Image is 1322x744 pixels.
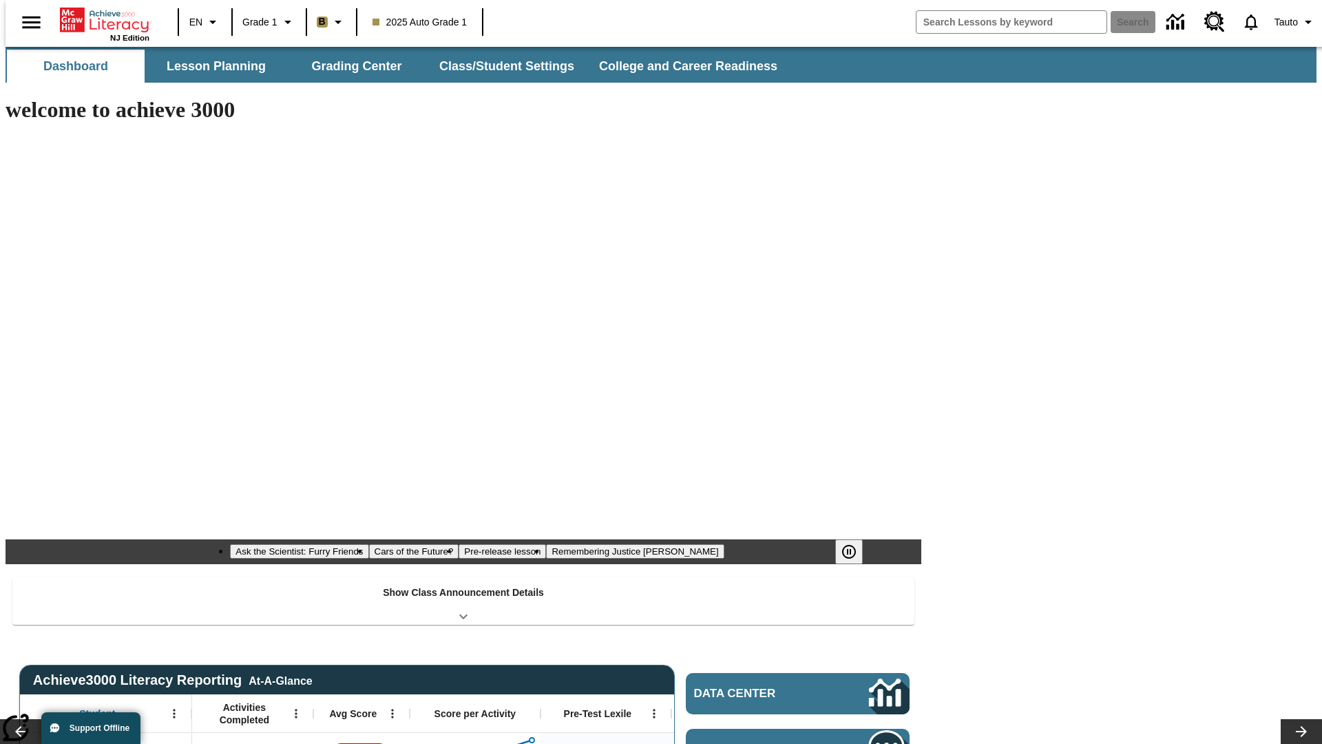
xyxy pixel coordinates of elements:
span: B [319,13,326,30]
span: Student [79,707,115,720]
span: Support Offline [70,723,129,733]
span: Data Center [694,687,823,701]
span: Activities Completed [199,701,290,726]
button: Boost Class color is light brown. Change class color [311,10,352,34]
button: Open Menu [286,703,306,724]
button: Open Menu [382,703,403,724]
a: Notifications [1233,4,1269,40]
a: Resource Center, Will open in new tab [1196,3,1233,41]
button: Lesson Planning [147,50,285,83]
button: Grade: Grade 1, Select a grade [237,10,302,34]
a: Data Center [686,673,910,714]
button: Language: EN, Select a language [183,10,227,34]
span: Avg Score [329,707,377,720]
button: Class/Student Settings [428,50,585,83]
button: Slide 4 Remembering Justice O'Connor [546,544,724,559]
button: College and Career Readiness [588,50,788,83]
button: Grading Center [288,50,426,83]
div: SubNavbar [6,50,790,83]
span: Tauto [1274,15,1298,30]
span: 2025 Auto Grade 1 [373,15,468,30]
div: SubNavbar [6,47,1316,83]
h1: welcome to achieve 3000 [6,97,921,123]
button: Lesson carousel, Next [1281,719,1322,744]
a: Data Center [1158,3,1196,41]
div: Home [60,5,149,42]
button: Profile/Settings [1269,10,1322,34]
span: EN [189,15,202,30]
div: Pause [835,539,877,564]
span: Grade 1 [242,15,277,30]
span: Pre-Test Lexile [564,707,632,720]
span: NJ Edition [110,34,149,42]
input: search field [916,11,1106,33]
button: Slide 3 Pre-release lesson [459,544,546,559]
div: At-A-Glance [249,672,312,688]
button: Slide 2 Cars of the Future? [369,544,459,559]
button: Dashboard [7,50,145,83]
a: Home [60,6,149,34]
button: Open Menu [644,703,664,724]
span: Achieve3000 Literacy Reporting [33,672,313,688]
div: Show Class Announcement Details [12,577,914,625]
span: Score per Activity [434,707,516,720]
button: Support Offline [41,712,140,744]
button: Pause [835,539,863,564]
button: Slide 1 Ask the Scientist: Furry Friends [230,544,368,559]
button: Open side menu [11,2,52,43]
button: Open Menu [164,703,185,724]
p: Show Class Announcement Details [383,586,544,600]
